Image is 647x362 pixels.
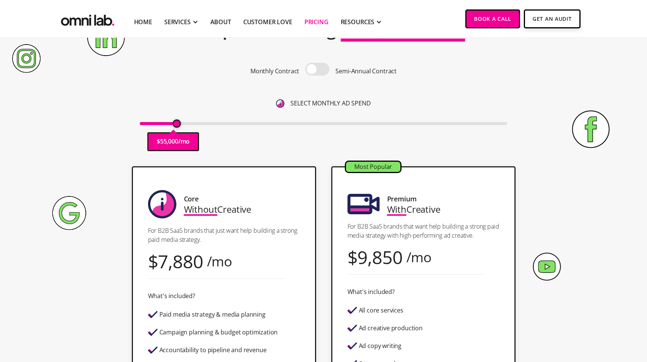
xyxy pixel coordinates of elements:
img: Omni Lab: B2B SaaS Demand Generation Agency [59,9,116,28]
p: Monthly Contract [250,66,299,76]
p: Semi-Annual Contract [335,66,397,76]
a: Customer Love [243,17,292,26]
p: 55,000 [160,136,178,147]
p: $ [157,136,160,147]
div: Creative [184,204,252,214]
p: For B2B SaaS brands that just want help building a strong paid media strategy. [148,226,300,244]
div: What's included? [347,287,395,297]
div: Ad copy writing [359,343,402,349]
div: $ [148,256,158,266]
p: SELECT MONTHLY AD SPEND [290,98,371,108]
div: Campaign planning & budget optimization [159,329,278,336]
div: Accountability to pipeline and revenue [159,347,267,353]
span: Yeah, We Know [341,17,465,40]
div: 7,880 [158,256,203,266]
a: Pricing [304,17,329,26]
a: Home [134,17,152,26]
div: 9,850 [357,252,402,262]
div: Premium [387,194,417,204]
div: Most Popular [346,162,400,172]
p: /mo [178,136,190,147]
span: Without [184,203,218,215]
div: $ [347,252,358,262]
a: home [59,9,116,28]
div: Ad creative production [359,325,423,331]
a: About [210,17,231,26]
div: What's included? [148,291,195,301]
span: With [387,203,406,215]
div: SERVICES [164,17,191,26]
iframe: Chat Widget [511,274,647,362]
div: Paid media strategy & media planning [159,311,266,318]
div: All core services [359,307,403,314]
div: Core [184,194,199,204]
div: /mo [207,256,233,266]
div: Creative [387,204,440,214]
div: /mo [406,252,432,262]
p: For B2B SaaS brands that want help building a strong paid media strategy with high-performing ad ... [347,222,499,240]
img: 6410812402e99d19b372aa32_omni-nav-info.svg [276,99,284,108]
a: Get An Audit [524,9,580,28]
div: RESOURCES [341,17,375,26]
a: Book a Call [465,9,520,28]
